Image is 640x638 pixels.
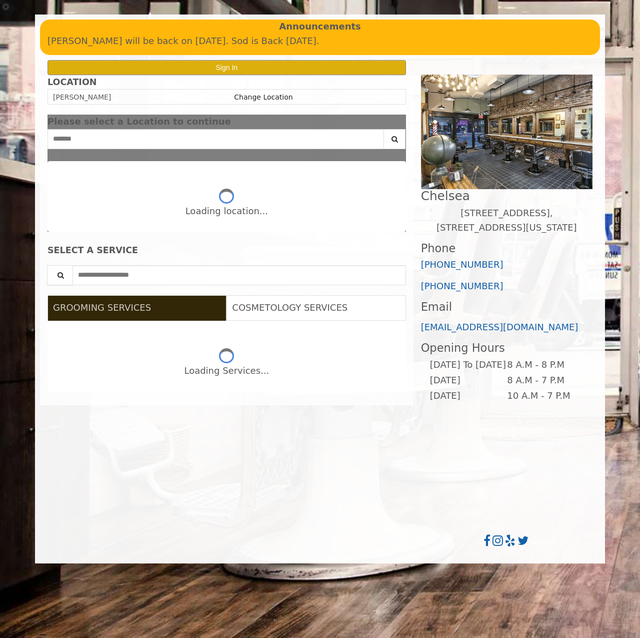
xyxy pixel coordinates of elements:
[279,20,361,34] b: Announcements
[53,302,151,313] span: GROOMING SERVICES
[185,204,268,219] div: Loading location...
[47,321,406,391] div: Grooming services
[47,129,384,149] input: Search Center
[47,34,592,49] p: [PERSON_NAME] will be back on [DATE]. Sod is Back [DATE].
[232,302,347,313] span: COSMETOLOGY SERVICES
[421,259,503,270] a: [PHONE_NUMBER]
[47,246,406,255] div: SELECT A SERVICE
[421,206,592,235] p: [STREET_ADDRESS],[STREET_ADDRESS][US_STATE]
[47,265,73,285] button: Service Search
[421,189,592,203] h2: Chelsea
[47,129,406,154] div: Center Select
[234,93,292,101] a: Change Location
[506,388,584,404] td: 10 A.M - 7 P.M
[421,322,578,332] a: [EMAIL_ADDRESS][DOMAIN_NAME]
[391,119,406,125] button: close dialog
[429,388,506,404] td: [DATE]
[47,77,96,87] b: LOCATION
[47,116,231,127] span: Please select a Location to continue
[429,357,506,373] td: [DATE] To [DATE]
[389,136,400,143] i: Search button
[421,242,592,255] h3: Phone
[421,301,592,313] h3: Email
[421,281,503,291] a: [PHONE_NUMBER]
[421,342,592,354] h3: Opening Hours
[429,373,506,388] td: [DATE]
[53,93,111,101] span: [PERSON_NAME]
[184,364,269,378] div: Loading Services...
[506,357,584,373] td: 8 A.M - 8 P.M
[47,60,406,75] button: Sign In
[506,373,584,388] td: 8 A.M - 7 P.M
